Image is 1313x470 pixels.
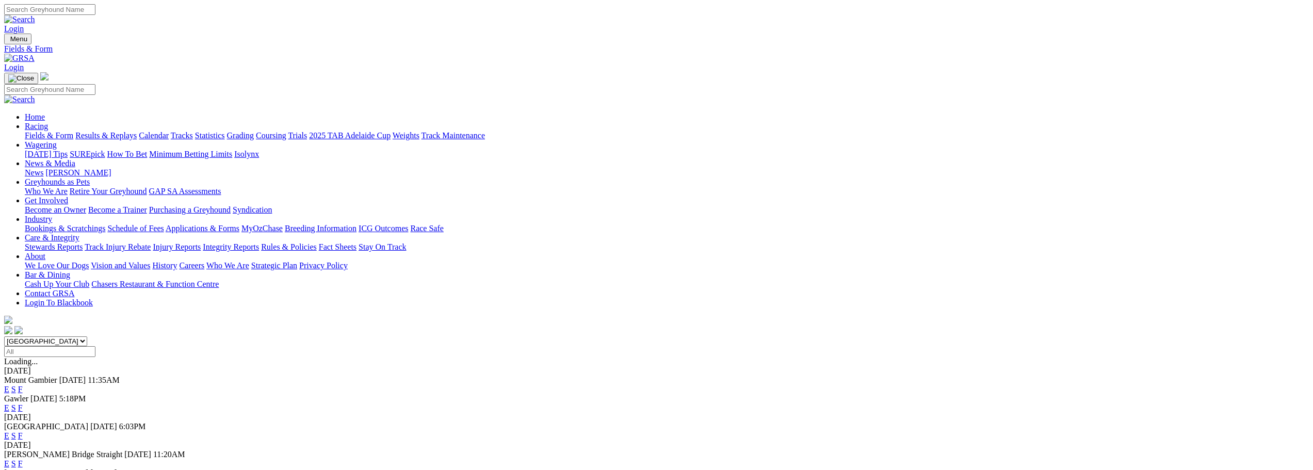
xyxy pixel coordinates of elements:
input: Select date [4,346,95,357]
a: Minimum Betting Limits [149,150,232,158]
input: Search [4,4,95,15]
a: Strategic Plan [251,261,297,270]
img: facebook.svg [4,326,12,334]
span: [DATE] [90,422,117,431]
span: 11:20AM [153,450,185,459]
a: E [4,385,9,394]
div: Racing [25,131,1309,140]
a: Chasers Restaurant & Function Centre [91,280,219,288]
a: Bookings & Scratchings [25,224,105,233]
a: Statistics [195,131,225,140]
a: Breeding Information [285,224,356,233]
a: Applications & Forms [166,224,239,233]
a: E [4,459,9,468]
a: Calendar [139,131,169,140]
a: Weights [393,131,419,140]
a: Greyhounds as Pets [25,177,90,186]
a: About [25,252,45,261]
a: F [18,403,23,412]
div: Get Involved [25,205,1309,215]
div: Greyhounds as Pets [25,187,1309,196]
a: Care & Integrity [25,233,79,242]
a: S [11,385,16,394]
div: Industry [25,224,1309,233]
a: Track Maintenance [422,131,485,140]
a: Wagering [25,140,57,149]
a: Isolynx [234,150,259,158]
a: Contact GRSA [25,289,74,298]
img: Search [4,95,35,104]
button: Toggle navigation [4,34,31,44]
a: SUREpick [70,150,105,158]
a: Coursing [256,131,286,140]
div: Care & Integrity [25,242,1309,252]
a: Injury Reports [153,242,201,251]
a: Login To Blackbook [25,298,93,307]
a: E [4,403,9,412]
span: Menu [10,35,27,43]
a: Schedule of Fees [107,224,164,233]
a: Fact Sheets [319,242,356,251]
a: F [18,385,23,394]
a: Rules & Policies [261,242,317,251]
a: E [4,431,9,440]
span: Loading... [4,357,38,366]
a: Vision and Values [91,261,150,270]
a: Become an Owner [25,205,86,214]
a: Grading [227,131,254,140]
a: Cash Up Your Club [25,280,89,288]
a: Industry [25,215,52,223]
a: Purchasing a Greyhound [149,205,231,214]
span: [DATE] [30,394,57,403]
a: Bar & Dining [25,270,70,279]
a: News [25,168,43,177]
a: Become a Trainer [88,205,147,214]
a: [DATE] Tips [25,150,68,158]
a: 2025 TAB Adelaide Cup [309,131,391,140]
span: Gawler [4,394,28,403]
a: Who We Are [206,261,249,270]
a: Careers [179,261,204,270]
a: Stewards Reports [25,242,83,251]
a: Login [4,24,24,33]
a: ICG Outcomes [359,224,408,233]
span: [DATE] [124,450,151,459]
a: Who We Are [25,187,68,196]
img: Close [8,74,34,83]
a: Integrity Reports [203,242,259,251]
a: GAP SA Assessments [149,187,221,196]
a: Race Safe [410,224,443,233]
a: Stay On Track [359,242,406,251]
span: [GEOGRAPHIC_DATA] [4,422,88,431]
a: Login [4,63,24,72]
a: Track Injury Rebate [85,242,151,251]
div: Wagering [25,150,1309,159]
div: [DATE] [4,441,1309,450]
a: Results & Replays [75,131,137,140]
a: S [11,403,16,412]
div: About [25,261,1309,270]
span: 11:35AM [88,376,120,384]
a: News & Media [25,159,75,168]
div: News & Media [25,168,1309,177]
a: F [18,459,23,468]
a: MyOzChase [241,224,283,233]
img: Search [4,15,35,24]
span: 6:03PM [119,422,146,431]
img: GRSA [4,54,35,63]
span: 5:18PM [59,394,86,403]
a: Racing [25,122,48,131]
a: Get Involved [25,196,68,205]
img: twitter.svg [14,326,23,334]
a: F [18,431,23,440]
span: Mount Gambier [4,376,57,384]
span: [PERSON_NAME] Bridge Straight [4,450,122,459]
span: [DATE] [59,376,86,384]
a: Retire Your Greyhound [70,187,147,196]
a: Fields & Form [25,131,73,140]
a: We Love Our Dogs [25,261,89,270]
div: [DATE] [4,366,1309,376]
a: Fields & Form [4,44,1309,54]
div: Bar & Dining [25,280,1309,289]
